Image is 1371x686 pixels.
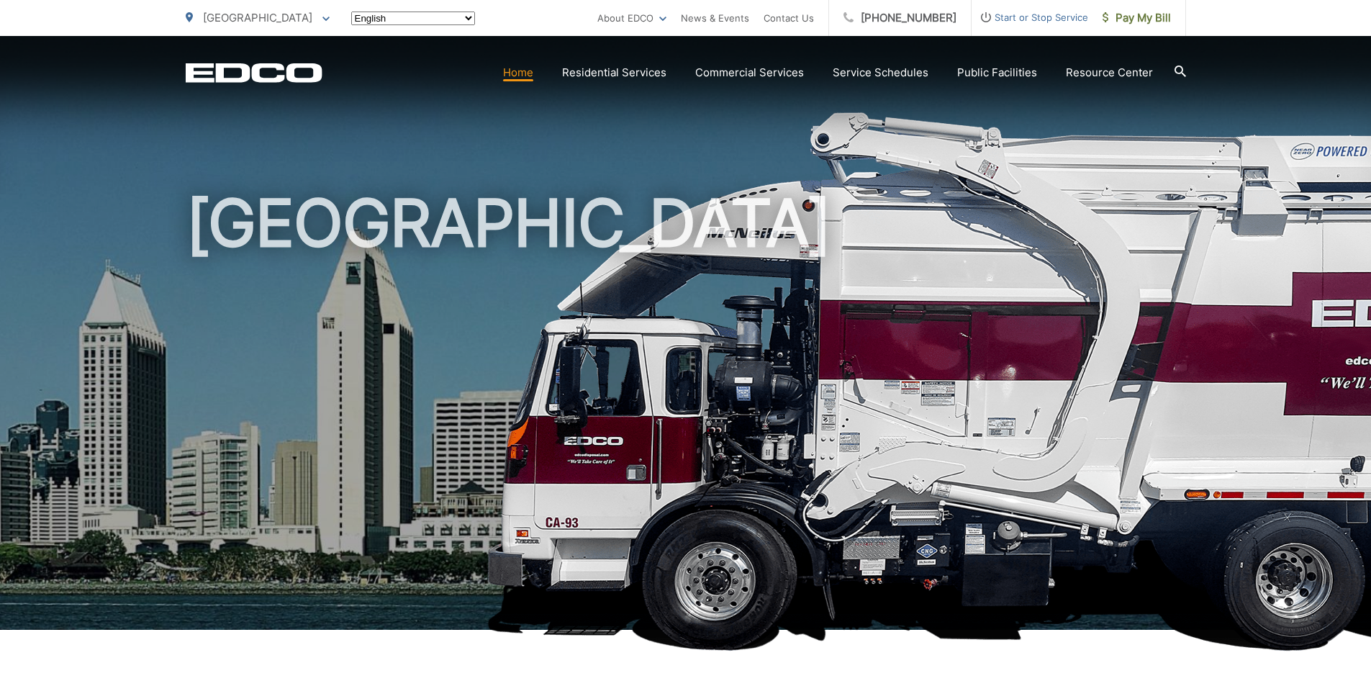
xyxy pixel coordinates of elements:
[957,64,1037,81] a: Public Facilities
[562,64,666,81] a: Residential Services
[1066,64,1153,81] a: Resource Center
[695,64,804,81] a: Commercial Services
[833,64,928,81] a: Service Schedules
[186,187,1186,643] h1: [GEOGRAPHIC_DATA]
[764,9,814,27] a: Contact Us
[503,64,533,81] a: Home
[681,9,749,27] a: News & Events
[203,11,312,24] span: [GEOGRAPHIC_DATA]
[1103,9,1171,27] span: Pay My Bill
[186,63,322,83] a: EDCD logo. Return to the homepage.
[597,9,666,27] a: About EDCO
[351,12,475,25] select: Select a language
